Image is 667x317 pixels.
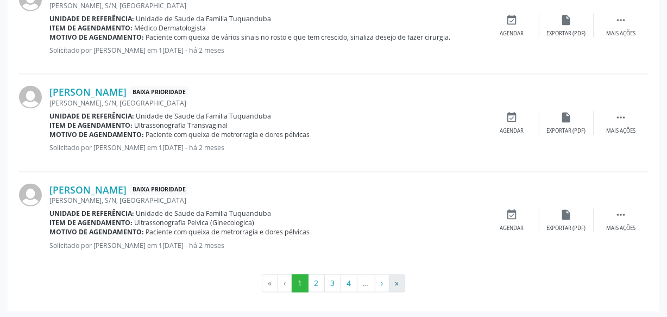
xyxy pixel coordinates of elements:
i:  [615,111,627,123]
div: Mais ações [606,30,635,38]
i: insert_drive_file [561,111,572,123]
div: [PERSON_NAME], S/N, [GEOGRAPHIC_DATA] [49,98,485,108]
a: [PERSON_NAME] [49,184,127,196]
i: insert_drive_file [561,209,572,221]
ul: Pagination [19,275,648,293]
span: Baixa Prioridade [130,86,188,98]
span: Médico Dermatologista [135,23,206,33]
b: Motivo de agendamento: [49,130,144,139]
i: event_available [506,14,518,26]
b: Item de agendamento: [49,218,133,227]
b: Item de agendamento: [49,121,133,130]
b: Item de agendamento: [49,23,133,33]
div: Exportar (PDF) [547,127,586,135]
span: Paciente com queixa de metrorragia e dores pélvicas [146,227,310,237]
span: Unidade de Saude da Familia Tuquanduba [136,111,272,121]
i: event_available [506,209,518,221]
p: Solicitado por [PERSON_NAME] em 1[DATE] - há 2 meses [49,46,485,55]
b: Unidade de referência: [49,209,134,218]
a: [PERSON_NAME] [49,86,127,98]
i:  [615,209,627,221]
p: Solicitado por [PERSON_NAME] em 1[DATE] - há 2 meses [49,241,485,250]
div: Mais ações [606,127,635,135]
span: Paciente com queixa de metrorragia e dores pélvicas [146,130,310,139]
i:  [615,14,627,26]
b: Unidade de referência: [49,111,134,121]
button: Go to page 1 [292,275,309,293]
button: Go to page 4 [341,275,357,293]
span: Paciente com queixa de vários sinais no rosto e que tem crescido, sinaliza desejo de fazer cirurgia. [146,33,451,42]
div: Agendar [500,30,524,38]
b: Motivo de agendamento: [49,227,144,237]
span: Unidade de Saude da Familia Tuquanduba [136,14,272,23]
button: Go to next page [375,275,389,293]
div: Agendar [500,225,524,232]
img: img [19,86,42,109]
p: Solicitado por [PERSON_NAME] em 1[DATE] - há 2 meses [49,143,485,152]
button: Go to page 3 [324,275,341,293]
span: Unidade de Saude da Familia Tuquanduba [136,209,272,218]
b: Motivo de agendamento: [49,33,144,42]
div: [PERSON_NAME], S/N, [GEOGRAPHIC_DATA] [49,196,485,205]
span: Baixa Prioridade [130,184,188,195]
div: Exportar (PDF) [547,225,586,232]
i: event_available [506,111,518,123]
div: Exportar (PDF) [547,30,586,38]
img: img [19,184,42,207]
b: Unidade de referência: [49,14,134,23]
button: Go to page 2 [308,275,325,293]
div: Agendar [500,127,524,135]
div: Mais ações [606,225,635,232]
button: Go to last page [389,275,405,293]
div: [PERSON_NAME], S/N, [GEOGRAPHIC_DATA] [49,1,485,10]
i: insert_drive_file [561,14,572,26]
span: Ultrassonografia Transvaginal [135,121,228,130]
span: Ultrassonografia Pelvica (Ginecologica) [135,218,255,227]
